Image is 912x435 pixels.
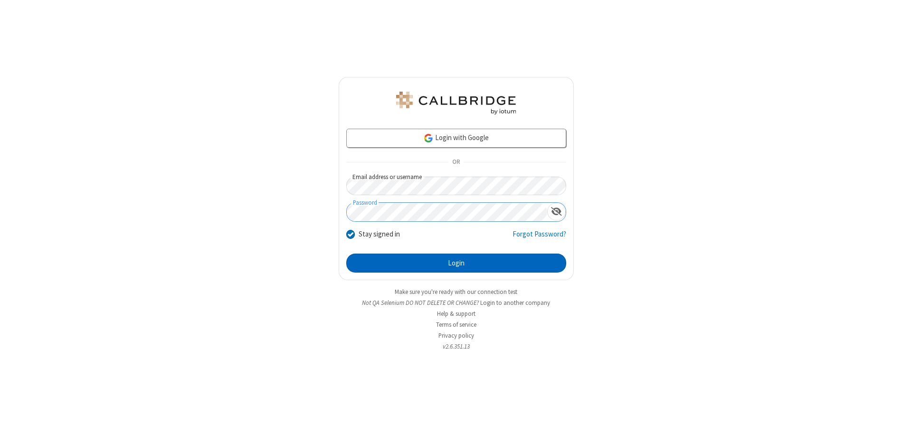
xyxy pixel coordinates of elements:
a: Privacy policy [438,331,474,340]
img: QA Selenium DO NOT DELETE OR CHANGE [394,92,518,114]
a: Forgot Password? [513,229,566,247]
button: Login [346,254,566,273]
a: Login with Google [346,129,566,148]
label: Stay signed in [359,229,400,240]
a: Make sure you're ready with our connection test [395,288,517,296]
a: Help & support [437,310,475,318]
img: google-icon.png [423,133,434,143]
li: v2.6.351.13 [339,342,574,351]
a: Terms of service [436,321,476,329]
span: OR [448,156,464,169]
input: Email address or username [346,177,566,195]
div: Show password [547,203,566,220]
li: Not QA Selenium DO NOT DELETE OR CHANGE? [339,298,574,307]
button: Login to another company [480,298,550,307]
input: Password [347,203,547,221]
